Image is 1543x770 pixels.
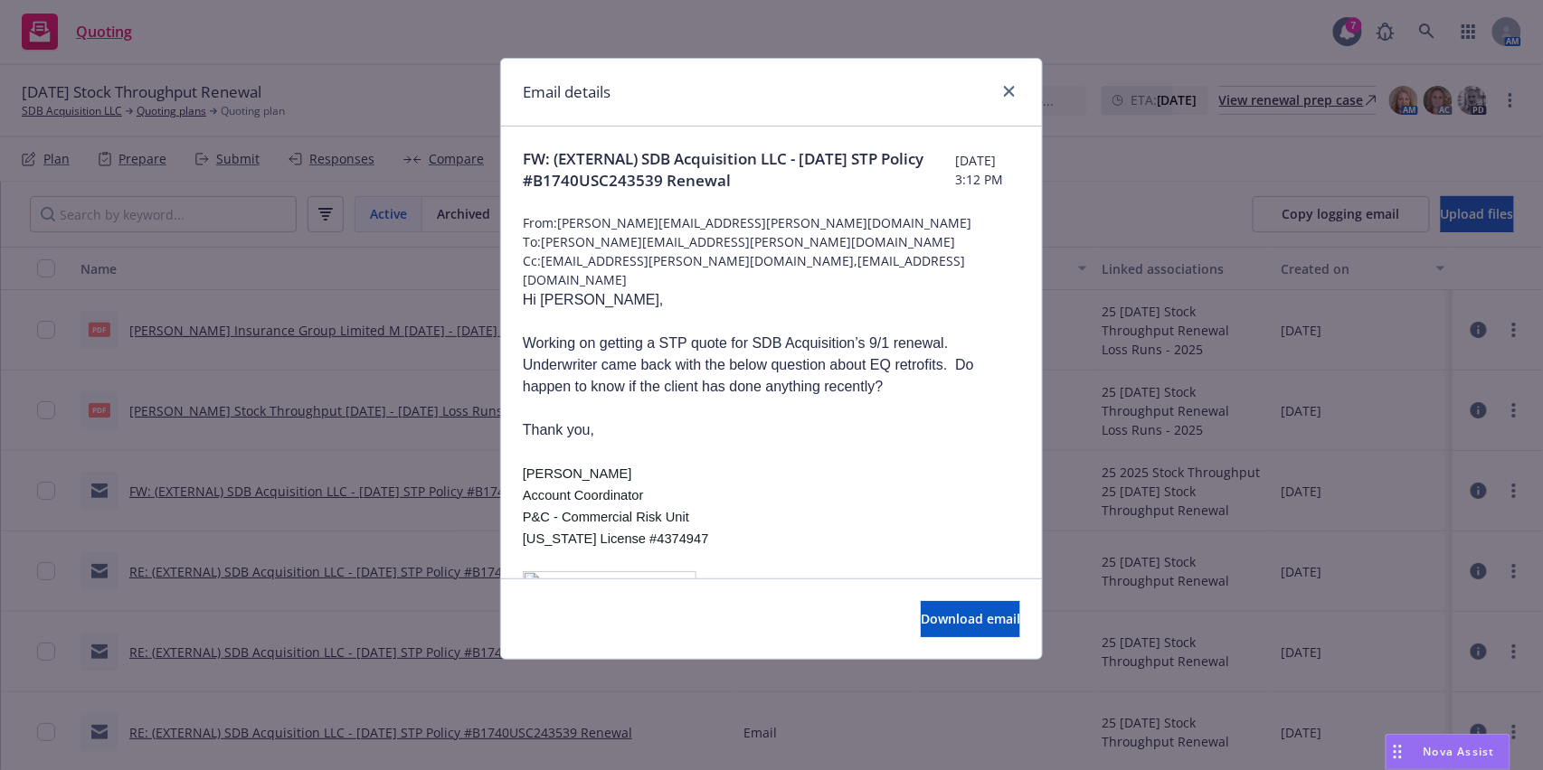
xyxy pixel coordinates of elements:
[523,571,696,600] img: image006.png@01DC016B.99E19AE0
[523,213,1020,232] span: From: [PERSON_NAME][EMAIL_ADDRESS][PERSON_NAME][DOMAIN_NAME]
[523,333,1020,398] p: Working on getting a STP quote for SDB Acquisition’s 9/1 renewal. Underwriter came back with the ...
[523,531,709,546] span: [US_STATE] License #4374947
[523,232,1020,251] span: To: [PERSON_NAME][EMAIL_ADDRESS][PERSON_NAME][DOMAIN_NAME]
[523,419,1020,441] p: Thank you,
[955,151,1020,189] span: [DATE] 3:12 PM
[523,466,632,481] span: [PERSON_NAME]
[523,80,611,104] h1: Email details
[523,148,955,192] span: FW: (EXTERNAL) SDB Acquisition LLC - [DATE] STP Policy #B1740USC243539 Renewal
[921,610,1020,627] span: Download email
[1387,735,1409,769] div: Drag to move
[523,251,1020,289] span: Cc: [EMAIL_ADDRESS][PERSON_NAME][DOMAIN_NAME],[EMAIL_ADDRESS][DOMAIN_NAME]
[921,601,1020,637] button: Download email
[523,488,644,502] span: Account Coordinator
[523,289,1020,311] p: Hi [PERSON_NAME],
[523,510,689,524] span: P&C - Commercial Risk Unit
[1386,734,1510,770] button: Nova Assist
[1424,744,1495,759] span: Nova Assist
[999,80,1020,102] a: close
